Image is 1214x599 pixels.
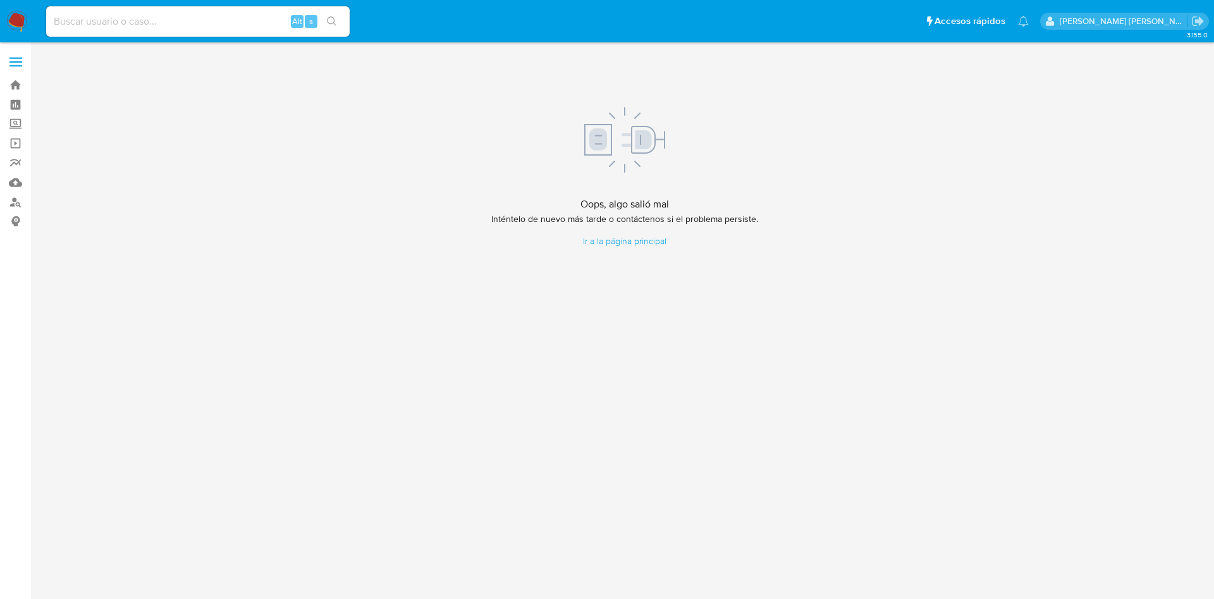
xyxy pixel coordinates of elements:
[292,15,302,27] span: Alt
[319,13,345,30] button: search-icon
[1018,16,1029,27] a: Notificaciones
[491,235,758,247] a: Ir a la página principal
[1060,15,1187,27] p: sandra.helbardt@mercadolibre.com
[935,15,1005,28] span: Accesos rápidos
[1191,15,1205,28] a: Salir
[309,15,313,27] span: s
[491,198,758,211] h4: Oops, algo salió mal
[46,13,350,30] input: Buscar usuario o caso...
[491,213,758,225] p: Inténtelo de nuevo más tarde o contáctenos si el problema persiste.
